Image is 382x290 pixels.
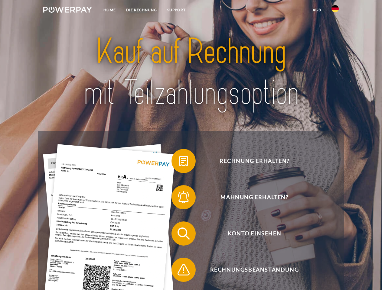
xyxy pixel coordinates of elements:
a: SUPPORT [162,5,191,15]
button: Rechnung erhalten? [171,149,329,173]
img: logo-powerpay-white.svg [43,7,92,13]
button: Konto einsehen [171,221,329,246]
a: Home [98,5,121,15]
img: qb_search.svg [176,226,191,241]
img: de [331,5,339,12]
a: DIE RECHNUNG [121,5,162,15]
img: qb_bell.svg [176,190,191,205]
button: Rechnungsbeanstandung [171,258,329,282]
img: qb_warning.svg [176,262,191,277]
button: Mahnung erhalten? [171,185,329,209]
span: Rechnungsbeanstandung [180,258,328,282]
a: agb [308,5,326,15]
span: Mahnung erhalten? [180,185,328,209]
img: title-powerpay_de.svg [58,29,324,116]
span: Konto einsehen [180,221,328,246]
span: Rechnung erhalten? [180,149,328,173]
img: qb_bill.svg [176,153,191,169]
